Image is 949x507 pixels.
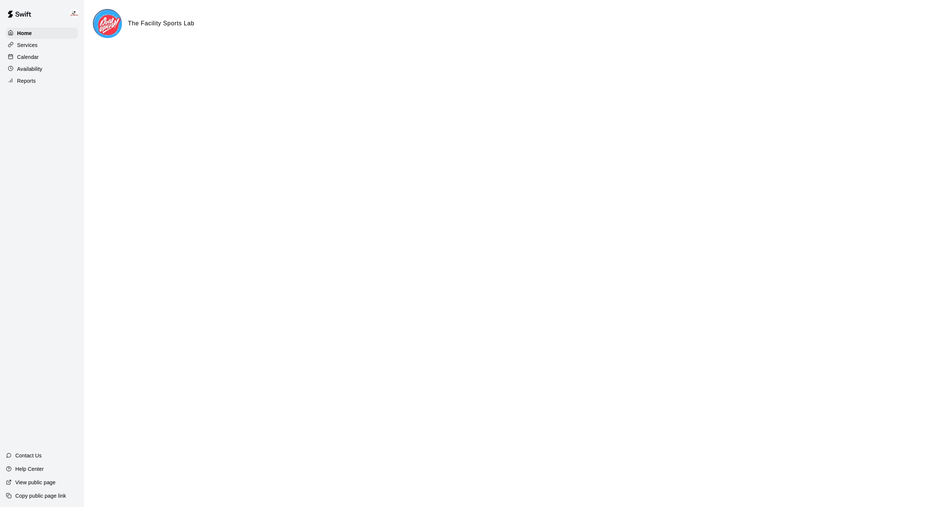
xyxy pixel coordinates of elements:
[94,10,122,38] img: The Facility Sports Lab logo
[70,9,79,18] img: Enrique De Los Rios
[17,53,39,61] p: Calendar
[6,63,78,75] a: Availability
[128,19,194,28] h6: The Facility Sports Lab
[17,41,38,49] p: Services
[6,40,78,51] a: Services
[17,77,36,85] p: Reports
[15,492,66,500] p: Copy public page link
[6,75,78,86] a: Reports
[15,479,56,486] p: View public page
[15,452,42,459] p: Contact Us
[17,29,32,37] p: Home
[68,6,84,21] div: Enrique De Los Rios
[17,65,43,73] p: Availability
[6,28,78,39] a: Home
[15,465,44,473] p: Help Center
[6,51,78,63] a: Calendar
